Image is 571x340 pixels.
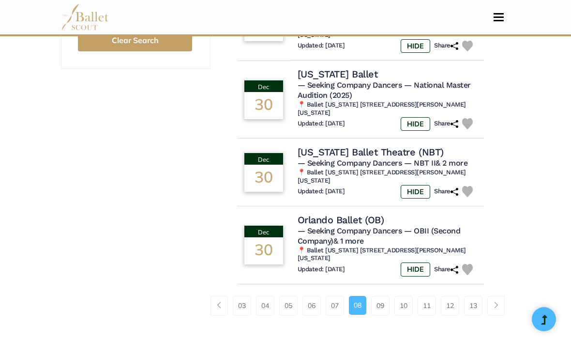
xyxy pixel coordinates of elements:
h4: Orlando Ballet (OB) [298,214,384,226]
button: Clear Search [78,30,192,52]
a: 10 [394,296,413,315]
h4: [US_STATE] Ballet [298,68,378,80]
a: 09 [371,296,390,315]
h6: Updated: [DATE] [298,187,345,196]
a: & 2 more [436,158,467,168]
span: — National Master Audition (2025) [298,80,471,100]
h6: Share [434,42,458,50]
span: — OBII (Second Company) [298,226,461,246]
div: Dec [244,153,283,165]
span: — Seeking Company Dancers [298,226,402,235]
h6: Updated: [DATE] [298,42,345,50]
div: 30 [244,165,283,192]
a: 06 [302,296,321,315]
h6: Share [434,187,458,196]
div: Dec [244,80,283,92]
a: 03 [233,296,251,315]
h6: 📍 Ballet [US_STATE] [STREET_ADDRESS][PERSON_NAME][US_STATE] [298,101,477,117]
h6: Share [434,120,458,128]
label: HIDE [401,117,430,131]
a: 08 [349,296,366,314]
a: 12 [441,296,459,315]
h6: Updated: [DATE] [298,120,345,128]
span: — Seeking Company Dancers [298,158,402,168]
a: 13 [464,296,482,315]
a: 04 [256,296,274,315]
div: Dec [244,226,283,237]
a: 05 [279,296,298,315]
h4: [US_STATE] Ballet Theatre (NBT) [298,146,444,158]
nav: Page navigation example [210,296,510,315]
span: — NBT II [404,158,467,168]
button: Toggle navigation [487,13,510,22]
a: 11 [418,296,436,315]
h6: 📍 Ballet [US_STATE] [STREET_ADDRESS][PERSON_NAME][US_STATE] [298,247,477,263]
div: 30 [244,237,283,264]
label: HIDE [401,39,430,53]
div: 30 [244,92,283,119]
a: 07 [326,296,344,315]
h6: Share [434,265,458,274]
h6: Updated: [DATE] [298,265,345,274]
h6: 📍 Ballet [US_STATE] [STREET_ADDRESS][PERSON_NAME][US_STATE] [298,169,477,185]
span: — Seeking Company Dancers [298,80,402,90]
label: HIDE [401,185,430,199]
a: & 1 more [333,236,364,246]
label: HIDE [401,263,430,276]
